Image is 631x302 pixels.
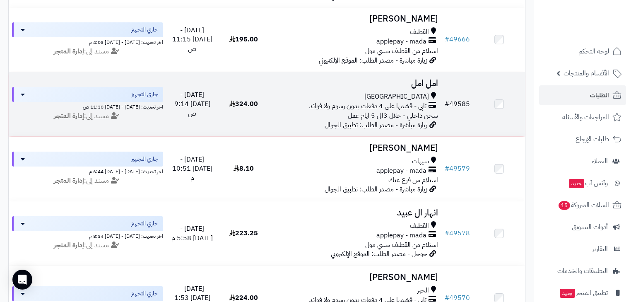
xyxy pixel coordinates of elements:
[54,46,84,56] strong: إدارة المتجر
[376,166,426,176] span: applepay - mada
[376,231,426,240] span: applepay - mada
[410,27,429,37] span: القطيف
[590,89,609,101] span: الطلبات
[364,92,429,101] span: [GEOGRAPHIC_DATA]
[539,41,626,61] a: لوحة التحكم
[273,273,438,282] h3: [PERSON_NAME]
[445,228,449,238] span: #
[12,270,32,290] div: Open Intercom Messenger
[445,34,470,44] a: #49666
[410,221,429,231] span: القطيف
[558,199,609,211] span: السلات المتروكة
[6,241,169,250] div: مسند إلى:
[539,129,626,149] a: طلبات الإرجاع
[539,239,626,259] a: التقارير
[592,155,608,167] span: العملاء
[54,111,84,121] strong: إدارة المتجر
[569,179,584,188] span: جديد
[575,23,623,41] img: logo-2.png
[319,56,427,65] span: زيارة مباشرة - مصدر الطلب: الموقع الإلكتروني
[54,240,84,250] strong: إدارة المتجر
[172,25,212,54] span: [DATE] - [DATE] 11:15 ص
[445,99,449,109] span: #
[234,164,254,174] span: 8.10
[273,208,438,217] h3: انهار ال عبيد
[273,143,438,153] h3: [PERSON_NAME]
[331,249,427,259] span: جوجل - مصدر الطلب: الموقع الإلكتروني
[539,261,626,281] a: التطبيقات والخدمات
[348,111,438,121] span: شحن داخلي - خلال 3الى 5 ايام عمل
[417,286,429,295] span: الخبر
[578,46,609,57] span: لوحة التحكم
[172,155,212,184] span: [DATE] - [DATE] 10:51 م
[539,107,626,127] a: المراجعات والأسئلة
[365,46,438,56] span: استلام من القطيف سيتي مول
[12,231,163,240] div: اخر تحديث: [DATE] - [DATE] 8:34 م
[557,265,608,277] span: التطبيقات والخدمات
[12,167,163,175] div: اخر تحديث: [DATE] - [DATE] 6:44 م
[539,195,626,215] a: السلات المتروكة15
[131,90,158,99] span: جاري التجهيز
[365,240,438,250] span: استلام من القطيف سيتي مول
[174,90,210,119] span: [DATE] - [DATE] 9:14 ص
[131,155,158,163] span: جاري التجهيز
[273,79,438,88] h3: امل امل
[445,164,470,174] a: #49579
[325,120,427,130] span: زيارة مباشرة - مصدر الطلب: تطبيق الجوال
[229,228,258,238] span: 223.25
[445,34,449,44] span: #
[131,26,158,34] span: جاري التجهيز
[568,177,608,189] span: وآتس آب
[388,175,438,185] span: استلام من فرع عنك
[445,228,470,238] a: #49578
[592,243,608,255] span: التقارير
[539,151,626,171] a: العملاء
[572,221,608,233] span: أدوات التسويق
[562,111,609,123] span: المراجعات والأسئلة
[576,133,609,145] span: طلبات الإرجاع
[171,224,213,243] span: [DATE] - [DATE] 5:58 م
[539,173,626,193] a: وآتس آبجديد
[273,14,438,24] h3: [PERSON_NAME]
[229,99,258,109] span: 324.00
[6,176,169,186] div: مسند إلى:
[325,184,427,194] span: زيارة مباشرة - مصدر الطلب: تطبيق الجوال
[12,102,163,111] div: اخر تحديث: [DATE] - [DATE] 11:30 ص
[54,176,84,186] strong: إدارة المتجر
[445,164,449,174] span: #
[309,101,426,111] span: تابي - قسّمها على 4 دفعات بدون رسوم ولا فوائد
[6,47,169,56] div: مسند إلى:
[559,201,570,210] span: 15
[131,290,158,298] span: جاري التجهيز
[559,287,608,299] span: تطبيق المتجر
[376,37,426,46] span: applepay - mada
[560,289,575,298] span: جديد
[229,34,258,44] span: 195.00
[445,99,470,109] a: #49585
[412,157,429,166] span: سيهات
[12,37,163,46] div: اخر تحديث: [DATE] - [DATE] 4:03 م
[131,220,158,228] span: جاري التجهيز
[539,85,626,105] a: الطلبات
[564,68,609,79] span: الأقسام والمنتجات
[539,217,626,237] a: أدوات التسويق
[6,111,169,121] div: مسند إلى:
